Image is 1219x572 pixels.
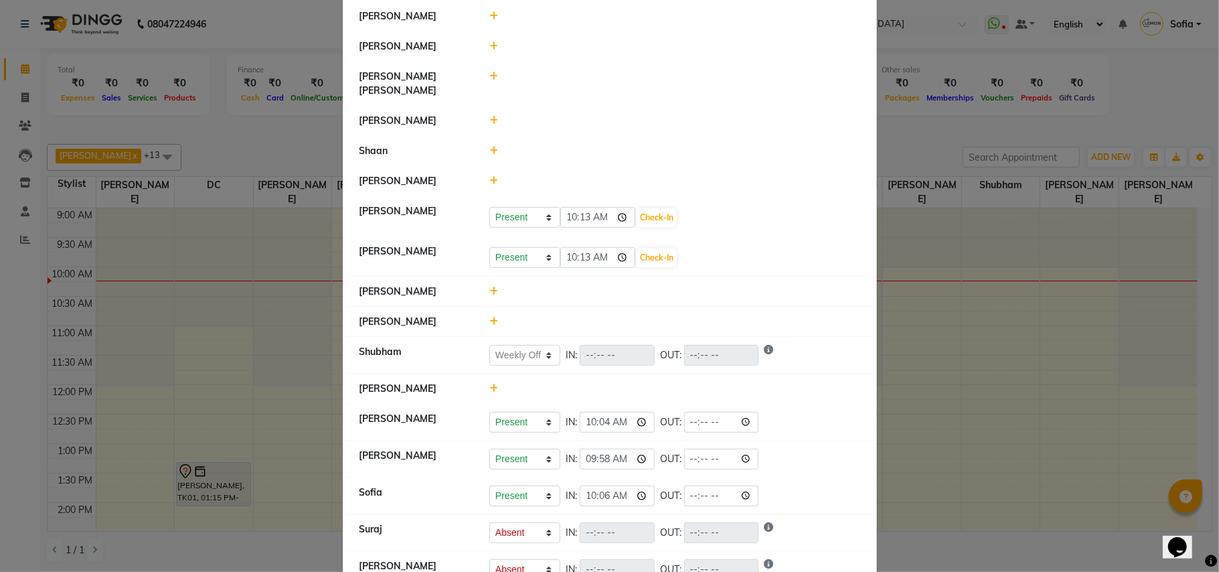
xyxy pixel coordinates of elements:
div: [PERSON_NAME] [349,114,480,128]
span: OUT: [660,415,681,429]
span: OUT: [660,489,681,503]
span: IN: [566,489,577,503]
div: [PERSON_NAME] [349,244,480,269]
div: [PERSON_NAME] [349,449,480,470]
iframe: chat widget [1163,518,1206,559]
div: [PERSON_NAME] [349,9,480,23]
span: IN: [566,452,577,466]
div: [PERSON_NAME] [349,40,480,54]
div: [PERSON_NAME] [349,204,480,228]
span: OUT: [660,452,681,466]
i: Show reason [764,345,773,366]
div: [PERSON_NAME] [349,285,480,299]
div: [PERSON_NAME] [349,315,480,329]
div: Sofia [349,486,480,506]
span: IN: [566,526,577,540]
i: Show reason [764,522,773,543]
span: OUT: [660,348,681,362]
span: IN: [566,348,577,362]
button: Check-In [637,208,677,227]
div: Suraj [349,522,480,543]
div: Shaan [349,144,480,158]
button: Check-In [637,248,677,267]
div: [PERSON_NAME] [349,382,480,396]
div: Shubham [349,345,480,366]
div: [PERSON_NAME] [349,412,480,433]
span: OUT: [660,526,681,540]
div: [PERSON_NAME] [PERSON_NAME] [349,70,480,98]
span: IN: [566,415,577,429]
div: [PERSON_NAME] [349,174,480,188]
